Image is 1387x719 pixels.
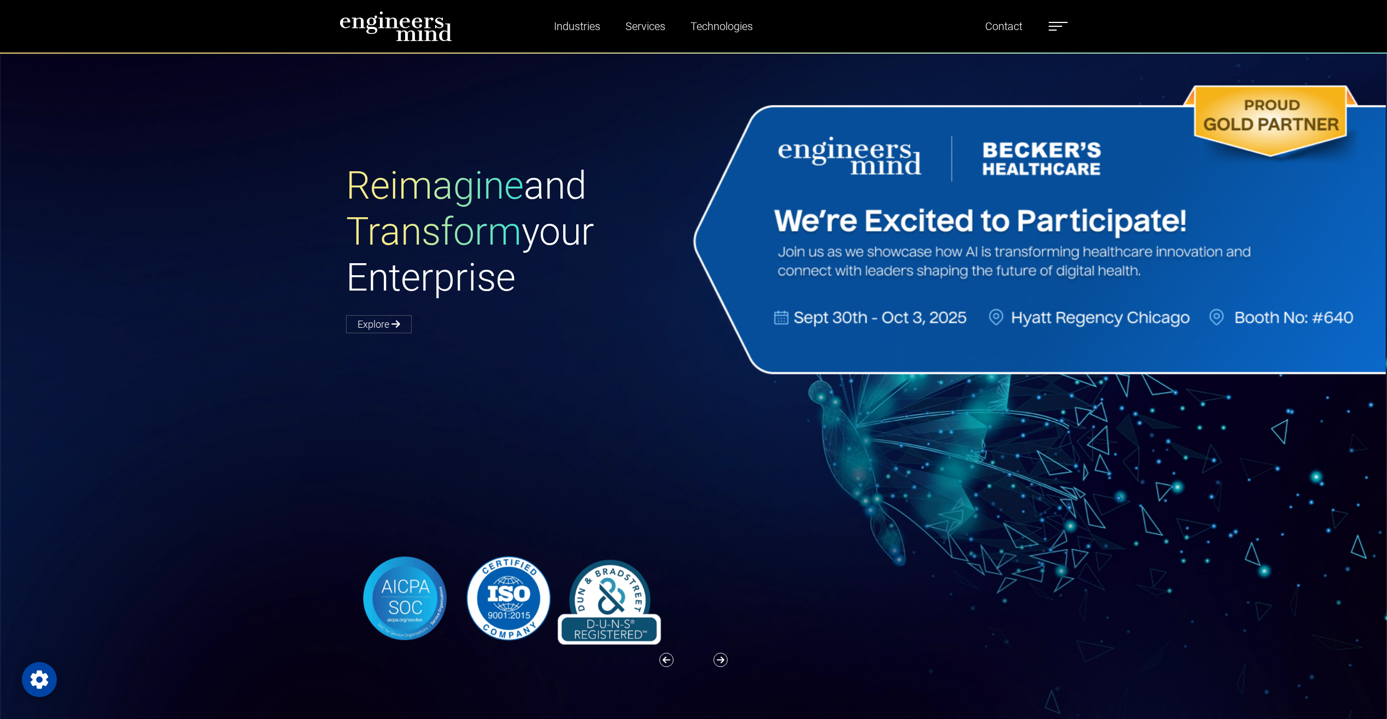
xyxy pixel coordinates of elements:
[686,80,1386,380] img: Website Banner
[621,14,670,39] a: Services
[981,14,1027,39] a: Contact
[346,552,669,645] img: banner-logo
[346,163,694,300] h1: and your Enterprise
[346,209,522,254] span: Transform
[346,163,524,208] span: Reimagine
[549,14,605,39] a: Industries
[346,315,412,333] a: Explore
[340,11,452,42] img: logo
[686,14,757,39] a: Technologies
